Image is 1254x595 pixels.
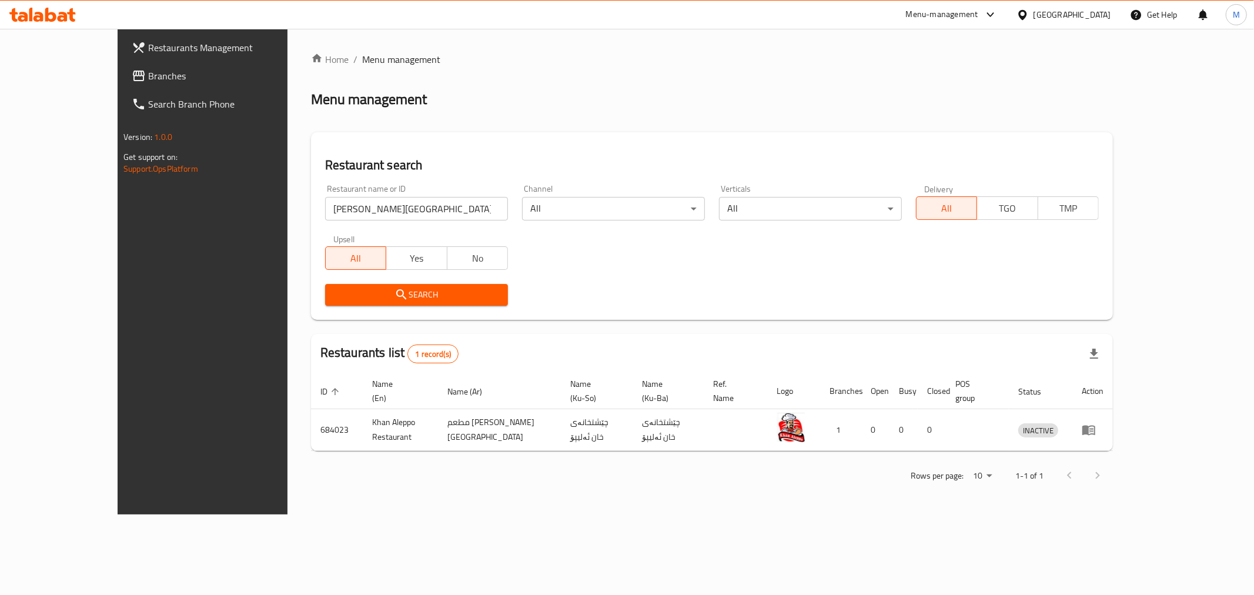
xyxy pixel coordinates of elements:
td: 684023 [311,409,363,451]
span: Name (En) [372,377,424,405]
li: / [353,52,357,66]
td: 0 [889,409,918,451]
button: TMP [1038,196,1099,220]
span: Ref. Name [713,377,753,405]
td: چێشتخانەی خان ئەلیپۆ [561,409,632,451]
button: Search [325,284,508,306]
span: 1.0.0 [154,129,172,145]
span: Name (Ku-Ba) [642,377,690,405]
span: Status [1018,385,1056,399]
span: All [330,250,382,267]
h2: Restaurant search [325,156,1099,174]
span: M [1233,8,1240,21]
span: POS group [955,377,995,405]
td: 0 [918,409,946,451]
span: No [452,250,503,267]
span: 1 record(s) [408,349,458,360]
th: Closed [918,373,946,409]
span: Branches [148,69,317,83]
a: Home [311,52,349,66]
button: No [447,246,508,270]
label: Delivery [924,185,954,193]
div: Menu [1082,423,1103,437]
span: All [921,200,972,217]
table: enhanced table [311,373,1113,451]
div: Rows per page: [968,467,996,485]
span: Search Branch Phone [148,97,317,111]
button: Yes [386,246,447,270]
nav: breadcrumb [311,52,1113,66]
img: Khan Aleppo Restaurant [777,413,806,442]
th: Open [861,373,889,409]
span: INACTIVE [1018,424,1058,437]
td: مطعم [PERSON_NAME][GEOGRAPHIC_DATA] [438,409,561,451]
div: Total records count [407,345,459,363]
div: [GEOGRAPHIC_DATA] [1034,8,1111,21]
a: Restaurants Management [122,34,327,62]
th: Logo [767,373,820,409]
span: Name (Ku-So) [570,377,618,405]
button: TGO [977,196,1038,220]
th: Busy [889,373,918,409]
input: Search for restaurant name or ID.. [325,197,508,220]
td: Khan Aleppo Restaurant [363,409,438,451]
span: Restaurants Management [148,41,317,55]
h2: Menu management [311,90,427,109]
td: 0 [861,409,889,451]
label: Upsell [333,235,355,243]
span: Menu management [362,52,440,66]
div: Menu-management [906,8,978,22]
span: TGO [982,200,1033,217]
button: All [916,196,977,220]
span: Name (Ar) [447,385,497,399]
h2: Restaurants list [320,344,459,363]
p: Rows per page: [911,469,964,483]
span: ID [320,385,343,399]
div: All [719,197,902,220]
span: TMP [1043,200,1094,217]
a: Branches [122,62,327,90]
td: 1 [820,409,861,451]
th: Action [1072,373,1113,409]
span: Yes [391,250,442,267]
button: All [325,246,386,270]
span: Version: [123,129,152,145]
p: 1-1 of 1 [1015,469,1044,483]
td: چێشتخانەی خان ئەلیپۆ [633,409,704,451]
th: Branches [820,373,861,409]
a: Support.OpsPlatform [123,161,198,176]
span: Get support on: [123,149,178,165]
div: All [522,197,705,220]
div: INACTIVE [1018,423,1058,437]
span: Search [335,288,499,302]
div: Export file [1080,340,1108,368]
a: Search Branch Phone [122,90,327,118]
